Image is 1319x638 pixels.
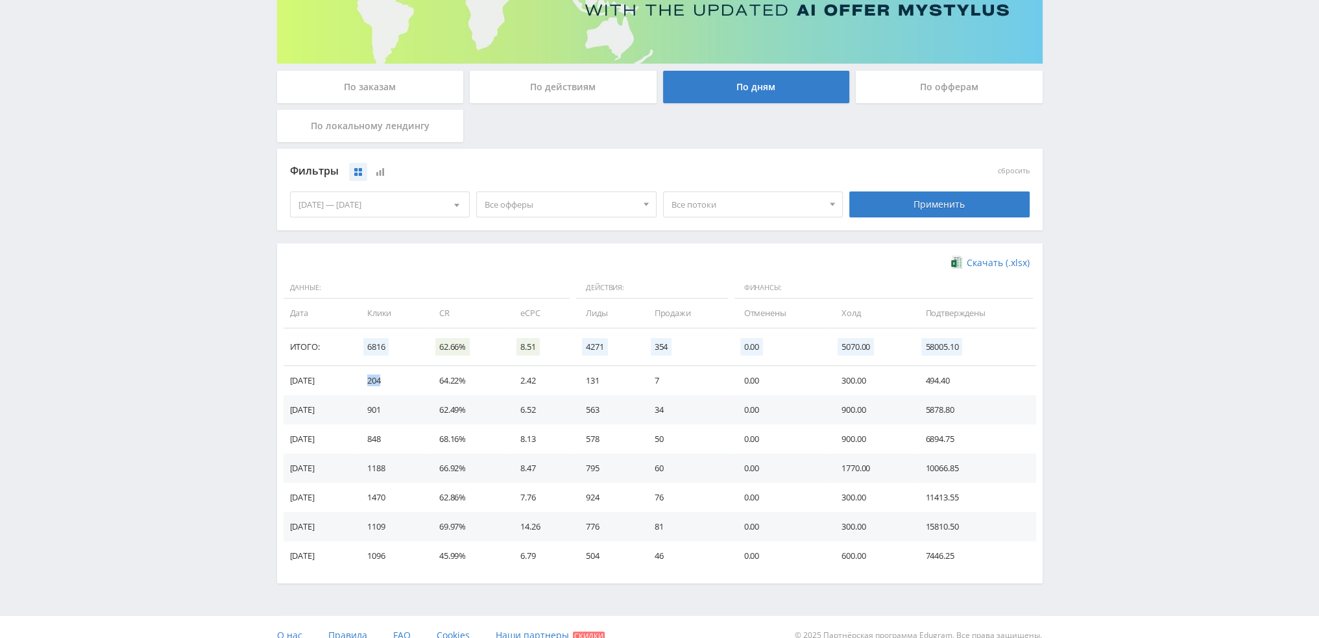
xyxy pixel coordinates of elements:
span: Скачать (.xlsx) [967,258,1030,268]
td: 578 [573,424,641,454]
td: 46 [642,541,731,571]
td: 776 [573,512,641,541]
span: Действия: [576,277,727,299]
td: 300.00 [829,512,912,541]
td: CR [426,299,507,328]
span: 58005.10 [921,338,962,356]
span: Все офферы [485,192,636,217]
td: 0.00 [731,424,829,454]
td: [DATE] [284,395,354,424]
td: Продажи [642,299,731,328]
td: 2.42 [507,366,573,395]
td: 1109 [354,512,426,541]
td: 795 [573,454,641,483]
div: Фильтры [290,162,843,181]
td: 0.00 [731,454,829,483]
td: 11413.55 [912,483,1035,512]
td: [DATE] [284,512,354,541]
button: сбросить [998,167,1030,175]
td: Лиды [573,299,641,328]
td: 131 [573,366,641,395]
span: 0.00 [740,338,763,356]
td: 0.00 [731,541,829,571]
td: 68.16% [426,424,507,454]
td: 6894.75 [912,424,1035,454]
td: [DATE] [284,454,354,483]
td: 924 [573,483,641,512]
td: 50 [642,424,731,454]
td: 81 [642,512,731,541]
td: 15810.50 [912,512,1035,541]
td: 1096 [354,541,426,571]
td: 7 [642,366,731,395]
span: 354 [651,338,672,356]
td: 60 [642,454,731,483]
td: 69.97% [426,512,507,541]
td: 6.52 [507,395,573,424]
span: Все потоки [672,192,823,217]
td: 14.26 [507,512,573,541]
td: 600.00 [829,541,912,571]
td: Клики [354,299,426,328]
div: По действиям [470,71,657,103]
td: 76 [642,483,731,512]
td: 0.00 [731,483,829,512]
td: Итого: [284,328,354,366]
div: По заказам [277,71,464,103]
span: 8.51 [516,338,539,356]
td: 0.00 [731,366,829,395]
td: 300.00 [829,366,912,395]
span: 62.66% [435,338,470,356]
td: Холд [829,299,912,328]
td: 10066.85 [912,454,1035,483]
td: 7.76 [507,483,573,512]
span: 5070.00 [838,338,874,356]
td: 1470 [354,483,426,512]
div: По офферам [856,71,1043,103]
img: xlsx [951,256,962,269]
td: [DATE] [284,541,354,571]
td: 0.00 [731,395,829,424]
td: 34 [642,395,731,424]
td: 62.86% [426,483,507,512]
td: 901 [354,395,426,424]
td: 6.79 [507,541,573,571]
td: [DATE] [284,424,354,454]
td: [DATE] [284,483,354,512]
a: Скачать (.xlsx) [951,256,1029,269]
td: 900.00 [829,395,912,424]
td: 504 [573,541,641,571]
td: 1770.00 [829,454,912,483]
td: 5878.80 [912,395,1035,424]
td: Дата [284,299,354,328]
td: 45.99% [426,541,507,571]
div: Применить [849,191,1030,217]
span: Финансы: [734,277,1033,299]
td: 900.00 [829,424,912,454]
td: eCPC [507,299,573,328]
div: По локальному лендингу [277,110,464,142]
td: 1188 [354,454,426,483]
td: 204 [354,366,426,395]
td: 7446.25 [912,541,1035,571]
td: [DATE] [284,366,354,395]
td: 62.49% [426,395,507,424]
span: 4271 [582,338,607,356]
td: Подтверждены [912,299,1035,328]
td: 494.40 [912,366,1035,395]
td: 563 [573,395,641,424]
td: 0.00 [731,512,829,541]
td: 848 [354,424,426,454]
td: 8.47 [507,454,573,483]
td: 300.00 [829,483,912,512]
td: 8.13 [507,424,573,454]
td: 66.92% [426,454,507,483]
div: По дням [663,71,850,103]
span: 6816 [363,338,389,356]
span: Данные: [284,277,570,299]
td: 64.22% [426,366,507,395]
td: Отменены [731,299,829,328]
div: [DATE] — [DATE] [291,192,470,217]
